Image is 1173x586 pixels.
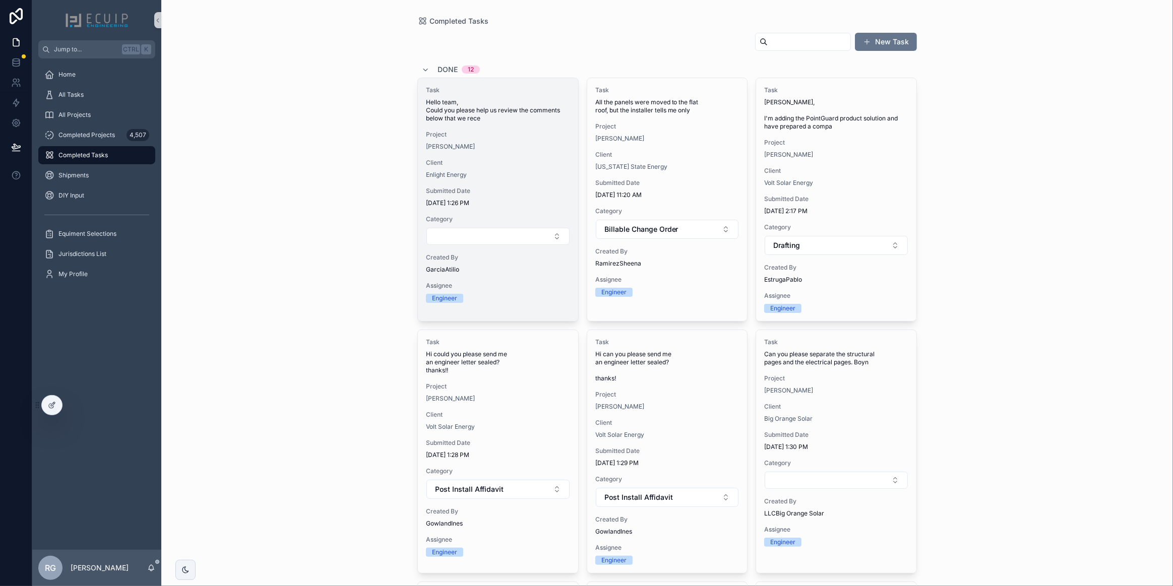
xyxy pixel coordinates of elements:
[426,266,570,274] span: GarciaAtilio
[764,526,908,534] span: Assignee
[426,411,570,419] span: Client
[426,228,570,245] button: Select Button
[604,224,678,234] span: Billable Change Order
[426,382,570,390] span: Project
[595,338,739,346] span: Task
[764,264,908,272] span: Created By
[435,484,504,494] span: Post Install Affidavit
[38,186,155,205] a: DIY Input
[426,187,570,195] span: Submitted Date
[429,16,488,26] span: Completed Tasks
[764,338,908,346] span: Task
[595,179,739,187] span: Submitted Date
[595,447,739,455] span: Submitted Date
[764,86,908,94] span: Task
[38,40,155,58] button: Jump to...CtrlK
[764,207,908,215] span: [DATE] 2:17 PM
[764,497,908,505] span: Created By
[595,86,739,94] span: Task
[595,247,739,255] span: Created By
[426,395,475,403] span: [PERSON_NAME]
[426,467,570,475] span: Category
[765,236,908,255] button: Select Button
[38,225,155,243] a: Equiment Selections
[468,66,474,74] div: 12
[417,16,488,26] a: Completed Tasks
[58,171,89,179] span: Shipments
[595,528,739,536] span: GowlandInes
[764,386,813,395] a: [PERSON_NAME]
[764,509,908,517] span: LLCBig Orange Solar
[596,488,739,507] button: Select Button
[595,135,644,143] span: [PERSON_NAME]
[595,259,739,268] span: RamirezSheena
[426,131,570,139] span: Project
[417,330,579,573] a: TaskHi could you please send me an engineer letter sealed? thanks!!Project[PERSON_NAME]ClientVolt...
[426,171,467,179] span: Enlight Energy
[426,536,570,544] span: Assignee
[38,106,155,124] a: All Projects
[38,66,155,84] a: Home
[426,507,570,515] span: Created By
[426,439,570,447] span: Submitted Date
[426,519,570,528] span: GowlandInes
[432,548,457,557] div: Engineer
[756,78,917,321] a: Task[PERSON_NAME], I'm adding the PointGuard product solution and have prepared a compaProject[PE...
[595,431,644,439] a: Volt Solar Energy
[58,131,115,139] span: Completed Projects
[595,419,739,427] span: Client
[38,146,155,164] a: Completed Tasks
[426,451,570,459] span: [DATE] 1:28 PM
[426,253,570,262] span: Created By
[426,159,570,167] span: Client
[58,91,84,99] span: All Tasks
[764,431,908,439] span: Submitted Date
[764,292,908,300] span: Assignee
[426,480,570,499] button: Select Button
[426,338,570,346] span: Task
[587,330,748,573] a: TaskHi can you please send me an engineer letter sealed? thanks!Project[PERSON_NAME]ClientVolt So...
[426,98,570,122] span: Hello team, Could you please help us review the comments below that we rece
[764,459,908,467] span: Category
[855,33,917,51] a: New Task
[764,350,908,366] span: Can you please separate the structural pages and the electrical pages. Boyn
[770,538,795,547] div: Engineer
[595,98,739,114] span: All the panels were moved to the flat roof, but the installer tells me only
[764,443,908,451] span: [DATE] 1:30 PM
[765,472,908,489] button: Select Button
[764,179,813,187] a: Volt Solar Energy
[756,330,917,573] a: TaskCan you please separate the structural pages and the electrical pages. BoynProject[PERSON_NAM...
[595,350,739,382] span: Hi can you please send me an engineer letter sealed? thanks!
[595,276,739,284] span: Assignee
[58,250,106,258] span: Jurisdictions List
[764,139,908,147] span: Project
[596,220,739,239] button: Select Button
[426,215,570,223] span: Category
[764,195,908,203] span: Submitted Date
[417,78,579,321] a: TaskHello team, Could you please help us review the comments below that we receProject[PERSON_NAM...
[595,191,739,199] span: [DATE] 11:20 AM
[601,288,627,297] div: Engineer
[38,265,155,283] a: My Profile
[764,151,813,159] a: [PERSON_NAME]
[764,403,908,411] span: Client
[595,151,739,159] span: Client
[595,163,667,171] span: [US_STATE] State Energy
[142,45,150,53] span: K
[595,122,739,131] span: Project
[38,245,155,263] a: Jurisdictions List
[426,350,570,374] span: Hi could you please send me an engineer letter sealed? thanks!!
[65,12,129,28] img: App logo
[58,111,91,119] span: All Projects
[595,403,644,411] span: [PERSON_NAME]
[58,191,84,200] span: DIY Input
[58,71,76,79] span: Home
[595,207,739,215] span: Category
[32,58,161,296] div: scrollable content
[426,143,475,151] span: [PERSON_NAME]
[764,415,813,423] a: Big Orange Solar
